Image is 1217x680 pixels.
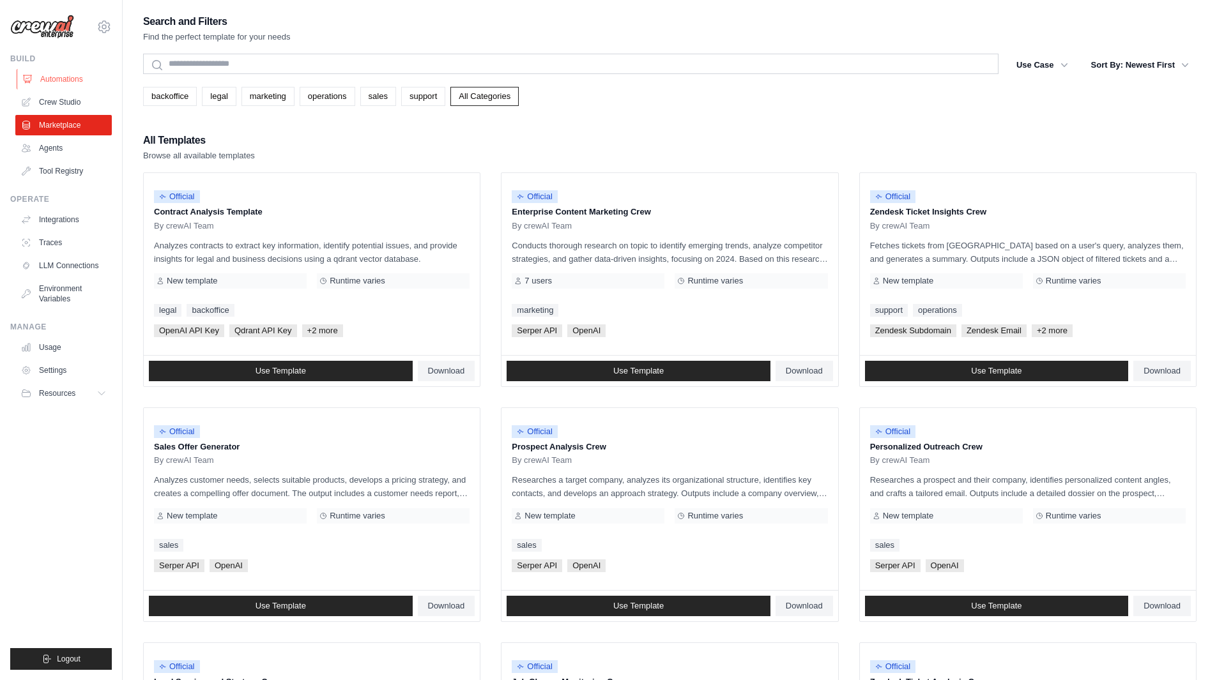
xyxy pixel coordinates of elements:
p: Analyzes customer needs, selects suitable products, develops a pricing strategy, and creates a co... [154,473,470,500]
span: Official [154,190,200,203]
span: New template [167,511,217,521]
span: Runtime varies [687,511,743,521]
span: Runtime varies [330,511,385,521]
span: By crewAI Team [154,221,214,231]
span: Official [512,190,558,203]
span: Official [154,425,200,438]
h2: Search and Filters [143,13,291,31]
p: Fetches tickets from [GEOGRAPHIC_DATA] based on a user's query, analyzes them, and generates a su... [870,239,1186,266]
span: Official [512,660,558,673]
p: Researches a target company, analyzes its organizational structure, identifies key contacts, and ... [512,473,827,500]
a: LLM Connections [15,255,112,276]
span: Official [870,190,916,203]
span: Use Template [971,366,1022,376]
span: Serper API [512,324,562,337]
span: Serper API [512,559,562,572]
span: By crewAI Team [870,221,930,231]
a: Download [776,596,833,616]
a: Integrations [15,209,112,230]
span: Official [154,660,200,673]
span: Use Template [613,366,664,376]
span: Download [428,601,465,611]
a: Download [776,361,833,381]
span: By crewAI Team [154,455,214,465]
span: New template [524,511,575,521]
span: By crewAI Team [512,455,572,465]
p: Researches a prospect and their company, identifies personalized content angles, and crafts a tai... [870,473,1186,500]
button: Logout [10,648,112,670]
a: Download [1133,361,1191,381]
span: Zendesk Email [961,324,1027,337]
a: Traces [15,232,112,253]
span: Official [870,425,916,438]
span: By crewAI Team [512,221,572,231]
a: sales [870,539,899,552]
p: Zendesk Ticket Insights Crew [870,206,1186,218]
span: New template [883,276,933,286]
div: Manage [10,322,112,332]
span: Official [512,425,558,438]
span: Download [428,366,465,376]
span: Download [786,601,823,611]
span: OpenAI [926,559,964,572]
span: Use Template [256,366,306,376]
a: Download [1133,596,1191,616]
p: Find the perfect template for your needs [143,31,291,43]
div: Operate [10,194,112,204]
a: marketing [512,304,558,317]
a: Use Template [149,361,413,381]
a: support [401,87,445,106]
a: marketing [241,87,295,106]
button: Resources [15,383,112,404]
a: legal [202,87,236,106]
span: Runtime varies [687,276,743,286]
a: Use Template [865,596,1129,616]
span: Download [786,366,823,376]
p: Enterprise Content Marketing Crew [512,206,827,218]
a: Use Template [865,361,1129,381]
span: New template [883,511,933,521]
span: OpenAI [210,559,248,572]
p: Prospect Analysis Crew [512,441,827,453]
a: Marketplace [15,115,112,135]
p: Analyzes contracts to extract key information, identify potential issues, and provide insights fo... [154,239,470,266]
a: Use Template [149,596,413,616]
a: Tool Registry [15,161,112,181]
span: OpenAI [567,324,606,337]
a: Download [418,361,475,381]
a: Usage [15,337,112,358]
span: OpenAI [567,559,606,572]
span: New template [167,276,217,286]
span: Use Template [613,601,664,611]
span: Use Template [256,601,306,611]
span: Runtime varies [1046,276,1101,286]
span: Download [1144,366,1181,376]
a: sales [360,87,396,106]
a: sales [154,539,183,552]
span: By crewAI Team [870,455,930,465]
span: Zendesk Subdomain [870,324,956,337]
span: Logout [57,654,80,664]
p: Sales Offer Generator [154,441,470,453]
a: Download [418,596,475,616]
a: Crew Studio [15,92,112,112]
a: legal [154,304,181,317]
a: Automations [17,69,113,89]
div: Build [10,54,112,64]
a: operations [300,87,355,106]
p: Browse all available templates [143,149,255,162]
span: 7 users [524,276,552,286]
span: Resources [39,388,75,398]
span: Serper API [154,559,204,572]
p: Contract Analysis Template [154,206,470,218]
p: Personalized Outreach Crew [870,441,1186,453]
span: Use Template [971,601,1022,611]
a: All Categories [450,87,519,106]
p: Conducts thorough research on topic to identify emerging trends, analyze competitor strategies, a... [512,239,827,266]
a: Use Template [507,361,770,381]
a: Agents [15,138,112,158]
span: Qdrant API Key [229,324,297,337]
button: Use Case [1009,54,1076,77]
a: Environment Variables [15,278,112,309]
span: Official [870,660,916,673]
